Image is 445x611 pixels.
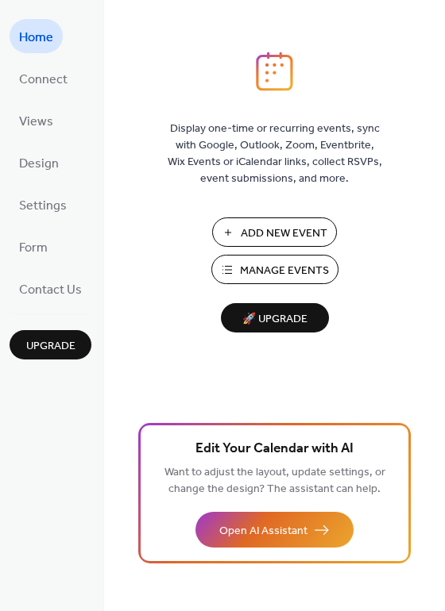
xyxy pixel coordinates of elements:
[19,67,68,92] span: Connect
[212,217,337,247] button: Add New Event
[10,19,63,53] a: Home
[10,330,91,359] button: Upgrade
[19,152,59,176] span: Design
[10,187,76,221] a: Settings
[241,225,327,242] span: Add New Event
[211,255,339,284] button: Manage Events
[10,271,91,305] a: Contact Us
[10,103,63,137] a: Views
[19,25,53,50] span: Home
[10,229,57,263] a: Form
[219,523,308,540] span: Open AI Assistant
[19,236,48,260] span: Form
[168,121,382,187] span: Display one-time or recurring events, sync with Google, Outlook, Zoom, Eventbrite, Wix Events or ...
[10,61,77,95] a: Connect
[240,263,329,279] span: Manage Events
[26,338,75,355] span: Upgrade
[221,303,329,332] button: 🚀 Upgrade
[164,462,385,500] span: Want to adjust the layout, update settings, or change the design? The assistant can help.
[256,52,292,91] img: logo_icon.svg
[19,278,82,302] span: Contact Us
[19,194,67,218] span: Settings
[195,438,354,460] span: Edit Your Calendar with AI
[19,110,53,134] span: Views
[10,145,68,179] a: Design
[230,309,319,330] span: 🚀 Upgrade
[195,512,354,548] button: Open AI Assistant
